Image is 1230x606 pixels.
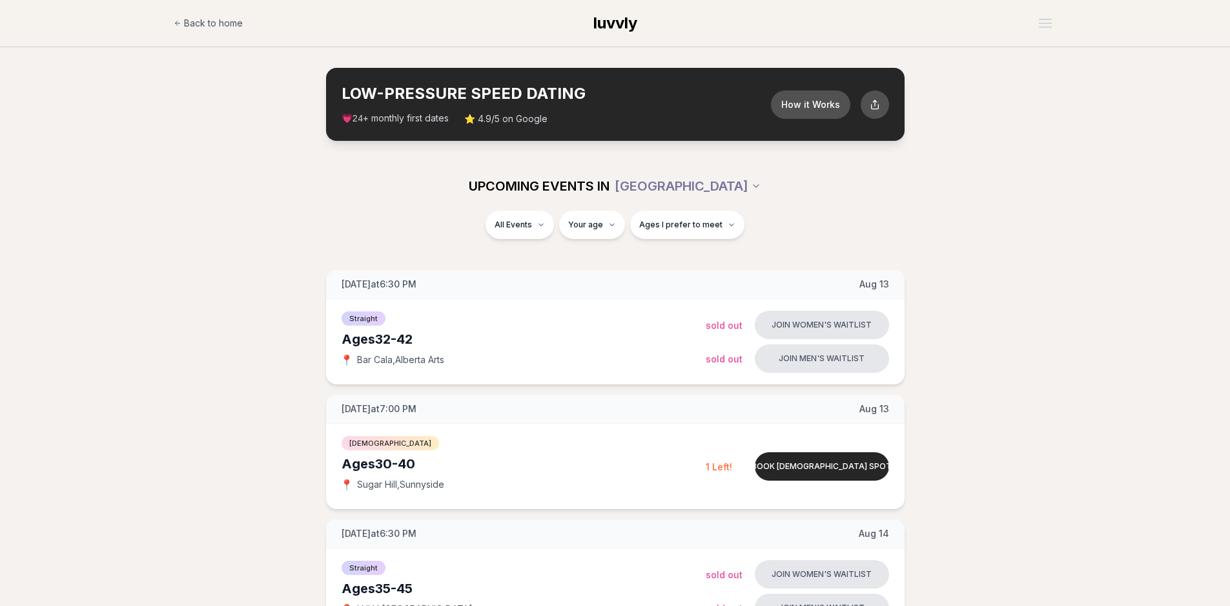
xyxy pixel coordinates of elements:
span: [DATE] at 7:00 PM [342,402,416,415]
span: 24 [353,114,364,124]
span: Back to home [184,17,243,30]
a: Back to home [174,10,243,36]
span: Aug 14 [859,527,889,540]
button: Open menu [1034,14,1057,33]
span: [DATE] at 6:30 PM [342,527,416,540]
span: 📍 [342,479,352,490]
span: ⭐ 4.9/5 on Google [464,112,548,125]
span: Sugar Hill , Sunnyside [357,478,444,491]
span: Sold Out [706,569,743,580]
span: Straight [342,311,385,326]
span: [DATE] at 6:30 PM [342,278,416,291]
button: Your age [559,211,625,239]
span: Sold Out [706,320,743,331]
span: 💗 + monthly first dates [342,112,449,125]
span: [DEMOGRAPHIC_DATA] [342,436,439,450]
a: luvvly [593,13,637,34]
button: Join women's waitlist [755,560,889,589]
span: Your age [568,220,603,230]
div: Ages 30-40 [342,455,706,473]
span: Aug 13 [859,402,889,415]
span: All Events [495,220,532,230]
span: Bar Cala , Alberta Arts [357,353,444,366]
button: All Events [486,211,554,239]
span: 📍 [342,355,352,365]
button: Book [DEMOGRAPHIC_DATA] spot [755,452,889,481]
button: How it Works [771,90,850,119]
h2: LOW-PRESSURE SPEED DATING [342,83,771,104]
button: Join men's waitlist [755,344,889,373]
div: Ages 32-42 [342,330,706,348]
span: Sold Out [706,353,743,364]
span: Ages I prefer to meet [639,220,723,230]
button: Join women's waitlist [755,311,889,339]
span: Straight [342,561,385,575]
span: UPCOMING EVENTS IN [469,177,610,195]
span: luvvly [593,14,637,32]
button: Ages I prefer to meet [630,211,744,239]
span: 1 Left! [706,461,732,472]
span: Aug 13 [859,278,889,291]
button: [GEOGRAPHIC_DATA] [615,172,761,200]
div: Ages 35-45 [342,580,706,598]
